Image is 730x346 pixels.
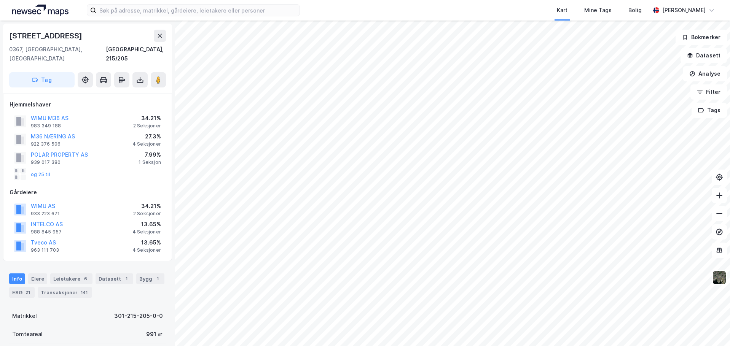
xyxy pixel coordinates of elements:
div: ESG [9,287,35,298]
img: 9k= [712,270,727,285]
div: Mine Tags [584,6,612,15]
div: 4 Seksjoner [132,229,161,235]
div: 939 017 380 [31,159,61,165]
div: 7.99% [139,150,161,159]
button: Tag [9,72,75,87]
div: Kart [557,6,567,15]
div: [GEOGRAPHIC_DATA], 215/205 [106,45,166,63]
div: 34.21% [133,202,161,211]
div: 933 223 671 [31,211,60,217]
div: Info [9,273,25,284]
button: Datasett [681,48,727,63]
div: 922 376 506 [31,141,61,147]
div: 141 [79,289,89,296]
img: logo.a4113a55bc3d86da70a041830d287a7e.svg [12,5,69,16]
div: 991 ㎡ [146,330,163,339]
div: 963 111 703 [31,247,59,253]
iframe: Chat Widget [692,309,730,346]
div: 4 Seksjoner [132,247,161,253]
div: Eiere [28,273,47,284]
div: 21 [24,289,32,296]
div: Bygg [136,273,164,284]
div: Matrikkel [12,311,37,321]
button: Bokmerker [676,30,727,45]
div: 13.65% [132,238,161,247]
button: Analyse [683,66,727,81]
div: 13.65% [132,220,161,229]
div: 983 349 188 [31,123,61,129]
div: 301-215-205-0-0 [114,311,163,321]
button: Filter [690,84,727,100]
div: [STREET_ADDRESS] [9,30,84,42]
div: Bolig [628,6,642,15]
div: Datasett [96,273,133,284]
div: 2 Seksjoner [133,123,161,129]
div: Gårdeiere [10,188,166,197]
div: 1 Seksjon [139,159,161,165]
div: 1 [123,275,130,283]
div: [PERSON_NAME] [662,6,706,15]
div: 34.21% [133,114,161,123]
div: 27.3% [132,132,161,141]
div: 1 [154,275,161,283]
div: 2 Seksjoner [133,211,161,217]
div: 4 Seksjoner [132,141,161,147]
div: 988 845 957 [31,229,62,235]
button: Tags [692,103,727,118]
div: 6 [82,275,89,283]
div: 0367, [GEOGRAPHIC_DATA], [GEOGRAPHIC_DATA] [9,45,106,63]
div: Hjemmelshaver [10,100,166,109]
input: Søk på adresse, matrikkel, gårdeiere, leietakere eller personer [96,5,300,16]
div: Tomteareal [12,330,43,339]
div: Transaksjoner [38,287,92,298]
div: Leietakere [50,273,92,284]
